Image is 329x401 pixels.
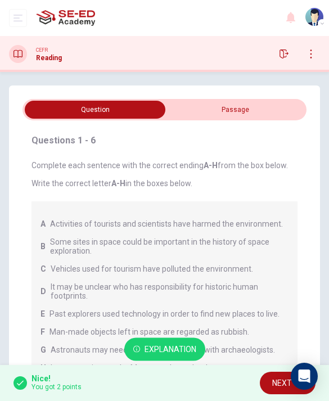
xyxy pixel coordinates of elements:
[291,363,318,390] div: Open Intercom Messenger
[9,9,27,27] button: open mobile menu
[50,219,283,228] span: Activities of tourists and scientists have harmed the environment.
[40,309,45,318] span: E
[49,309,280,318] span: Past explorers used technology in order to find new places to live.
[31,384,82,391] span: You got 2 points
[305,8,323,26] img: Profile picture
[145,343,196,357] span: Explanation
[111,179,125,188] b: A-H
[40,219,46,228] span: A
[124,338,205,361] button: Explanation
[31,134,298,147] h4: Questions 1 - 6
[40,242,46,251] span: B
[40,264,46,273] span: C
[50,237,289,255] span: Some sites in space could be important in the history of space exploration.
[204,161,218,170] b: A-H
[49,327,249,336] span: Man-made objects left in space are regarded as rubbish.
[260,372,316,395] button: NEXT
[31,375,82,384] span: Nice!
[51,264,253,273] span: Vehicles used for tourism have polluted the environment.
[36,46,48,54] span: CEFR
[40,327,45,336] span: F
[51,282,289,300] span: It may be unclear who has responsibility for historic human footprints.
[31,161,298,188] span: Complete each sentence with the correct ending from the box below. Write the correct letter in th...
[272,376,292,390] span: NEXT
[36,54,62,62] h1: Reading
[40,287,46,296] span: D
[36,7,95,29] img: SE-ED Academy logo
